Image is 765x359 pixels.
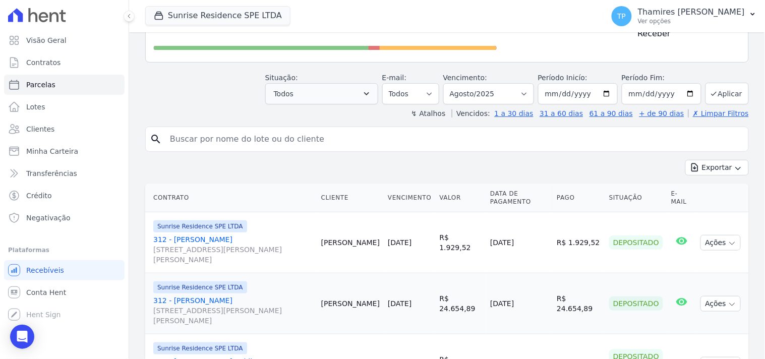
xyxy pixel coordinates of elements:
[700,235,741,251] button: Ações
[26,213,71,223] span: Negativação
[153,281,247,293] span: Sunrise Residence SPE LTDA
[617,13,626,20] span: TP
[153,306,313,326] span: [STREET_ADDRESS][PERSON_NAME][PERSON_NAME]
[538,74,587,82] label: Período Inicío:
[609,296,663,311] div: Depositado
[604,2,765,30] button: TP Thamires [PERSON_NAME] Ver opções
[486,184,553,212] th: Data de Pagamento
[443,74,487,82] label: Vencimento:
[384,184,435,212] th: Vencimento
[639,109,684,117] a: + de 90 dias
[411,109,445,117] label: ↯ Atalhos
[26,124,54,134] span: Clientes
[638,17,745,25] p: Ver opções
[10,325,34,349] div: Open Intercom Messenger
[605,184,667,212] th: Situação
[265,83,378,104] button: Todos
[26,102,45,112] span: Lotes
[317,273,384,334] td: [PERSON_NAME]
[4,52,125,73] a: Contratos
[4,186,125,206] a: Crédito
[26,168,77,178] span: Transferências
[609,235,663,250] div: Depositado
[145,184,317,212] th: Contrato
[4,282,125,303] a: Conta Hent
[486,273,553,334] td: [DATE]
[26,35,67,45] span: Visão Geral
[26,265,64,275] span: Recebíveis
[638,7,745,17] p: Thamires [PERSON_NAME]
[150,133,162,145] i: search
[153,234,313,265] a: 312 - [PERSON_NAME][STREET_ADDRESS][PERSON_NAME][PERSON_NAME]
[4,30,125,50] a: Visão Geral
[388,238,411,247] a: [DATE]
[435,212,486,273] td: R$ 1.929,52
[540,109,583,117] a: 31 a 60 dias
[553,212,605,273] td: R$ 1.929,52
[4,141,125,161] a: Minha Carteira
[317,212,384,273] td: [PERSON_NAME]
[26,146,78,156] span: Minha Carteira
[4,208,125,228] a: Negativação
[435,273,486,334] td: R$ 24.654,89
[486,212,553,273] td: [DATE]
[317,184,384,212] th: Cliente
[705,83,749,104] button: Aplicar
[153,245,313,265] span: [STREET_ADDRESS][PERSON_NAME][PERSON_NAME]
[700,296,741,312] button: Ações
[667,184,697,212] th: E-mail
[164,129,744,149] input: Buscar por nome do lote ou do cliente
[153,342,247,354] span: Sunrise Residence SPE LTDA
[4,75,125,95] a: Parcelas
[622,73,701,83] label: Período Fim:
[26,191,52,201] span: Crédito
[153,295,313,326] a: 312 - [PERSON_NAME][STREET_ADDRESS][PERSON_NAME][PERSON_NAME]
[4,97,125,117] a: Lotes
[553,184,605,212] th: Pago
[4,119,125,139] a: Clientes
[688,109,749,117] a: ✗ Limpar Filtros
[590,109,633,117] a: 61 a 90 dias
[553,273,605,334] td: R$ 24.654,89
[26,57,61,68] span: Contratos
[435,184,486,212] th: Valor
[145,6,290,25] button: Sunrise Residence SPE LTDA
[265,74,298,82] label: Situação:
[388,300,411,308] a: [DATE]
[382,74,407,82] label: E-mail:
[4,260,125,280] a: Recebíveis
[26,80,55,90] span: Parcelas
[26,287,66,297] span: Conta Hent
[4,163,125,184] a: Transferências
[8,244,121,256] div: Plataformas
[452,109,490,117] label: Vencidos:
[274,88,293,100] span: Todos
[685,160,749,175] button: Exportar
[495,109,534,117] a: 1 a 30 dias
[153,220,247,232] span: Sunrise Residence SPE LTDA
